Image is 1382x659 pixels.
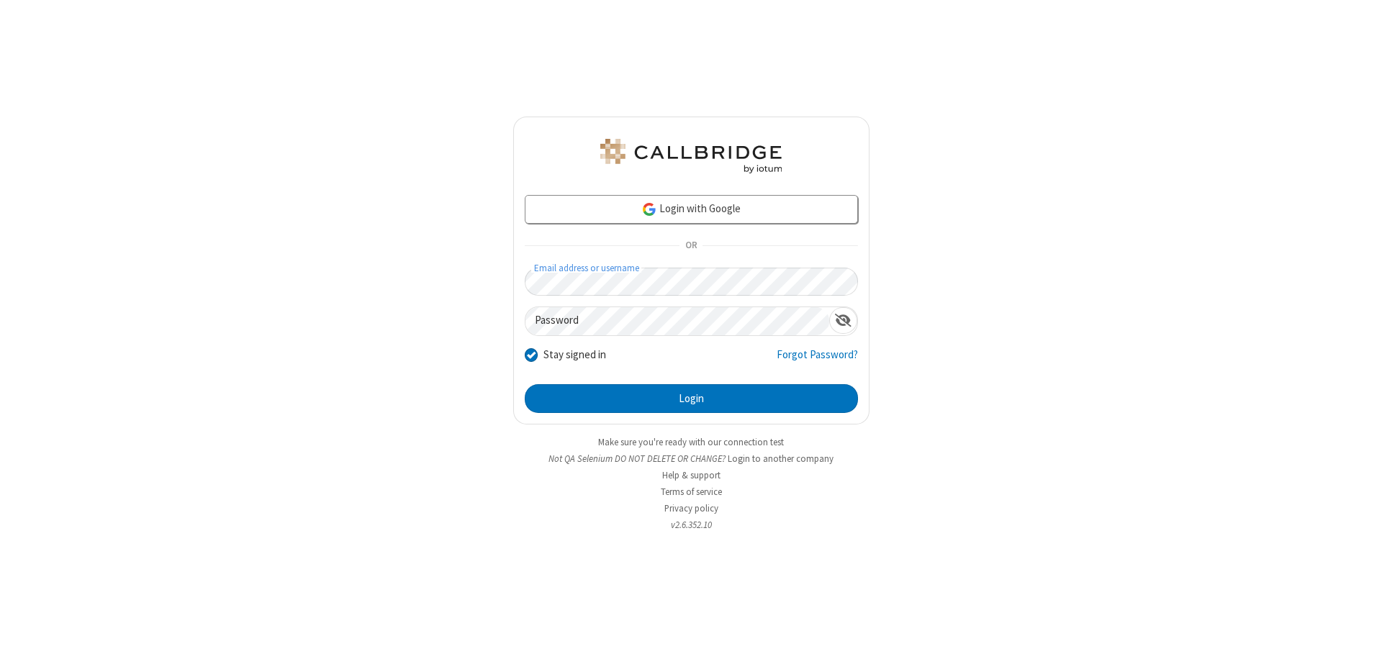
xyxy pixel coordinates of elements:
input: Password [525,307,829,335]
img: QA Selenium DO NOT DELETE OR CHANGE [597,139,785,173]
img: google-icon.png [641,201,657,217]
a: Privacy policy [664,502,718,514]
label: Stay signed in [543,347,606,363]
a: Login with Google [525,195,858,224]
button: Login to another company [728,452,834,465]
button: Login [525,384,858,413]
li: v2.6.352.10 [513,518,870,532]
a: Terms of service [661,486,722,498]
input: Email address or username [525,268,858,296]
a: Make sure you're ready with our connection test [598,436,784,448]
li: Not QA Selenium DO NOT DELETE OR CHANGE? [513,452,870,465]
span: OR [679,236,703,256]
a: Forgot Password? [777,347,858,374]
a: Help & support [662,469,721,481]
div: Show password [829,307,857,334]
